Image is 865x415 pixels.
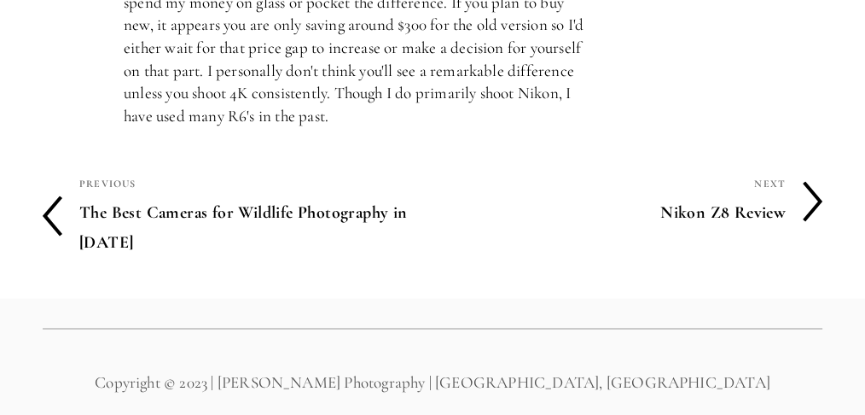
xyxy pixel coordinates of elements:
div: Previous [79,172,432,195]
a: Previous The Best Cameras for Wildlife Photography in [DATE] [43,172,432,260]
div: Next [432,172,786,195]
p: Copyright © 2023 | [PERSON_NAME] Photography | [GEOGRAPHIC_DATA], [GEOGRAPHIC_DATA] [43,371,822,394]
h4: The Best Cameras for Wildlife Photography in [DATE] [79,195,432,260]
a: Next Nikon Z8 Review [432,172,822,231]
h4: Nikon Z8 Review [432,195,786,231]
